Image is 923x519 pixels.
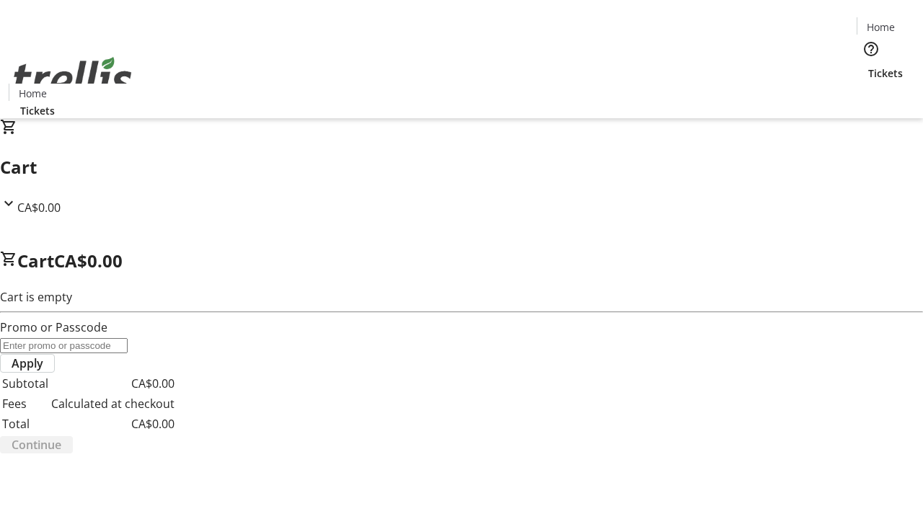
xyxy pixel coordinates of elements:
[868,66,903,81] span: Tickets
[17,200,61,216] span: CA$0.00
[857,35,886,63] button: Help
[1,374,49,393] td: Subtotal
[1,414,49,433] td: Total
[50,414,175,433] td: CA$0.00
[9,86,56,101] a: Home
[12,355,43,372] span: Apply
[857,19,904,35] a: Home
[20,103,55,118] span: Tickets
[50,374,175,393] td: CA$0.00
[867,19,895,35] span: Home
[9,41,137,113] img: Orient E2E Organization s9BTNrfZUc's Logo
[9,103,66,118] a: Tickets
[19,86,47,101] span: Home
[857,81,886,110] button: Cart
[1,394,49,413] td: Fees
[54,249,123,272] span: CA$0.00
[857,66,914,81] a: Tickets
[50,394,175,413] td: Calculated at checkout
